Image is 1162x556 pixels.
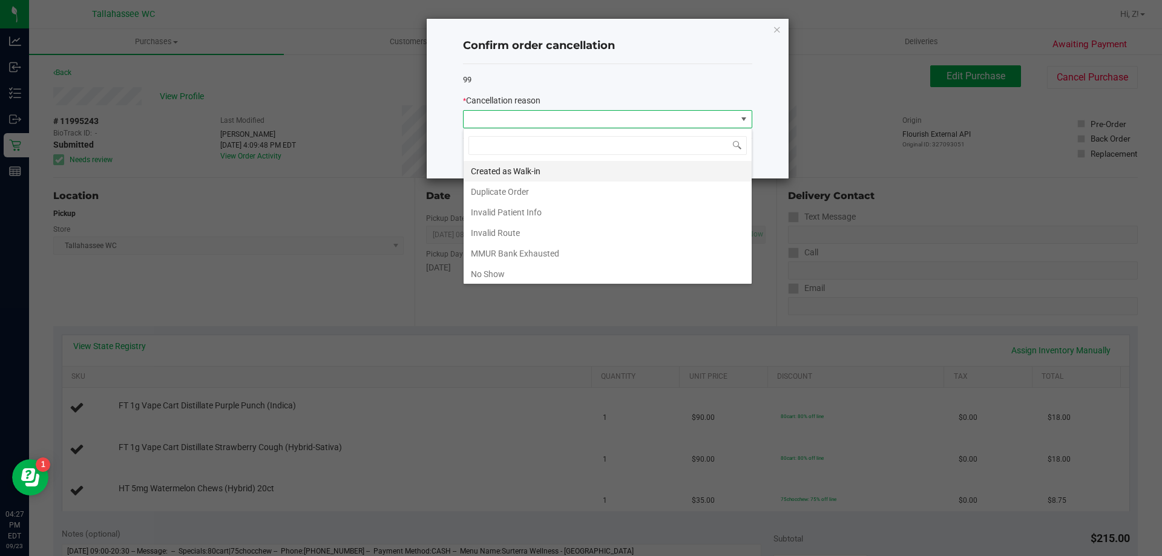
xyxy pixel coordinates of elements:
li: Created as Walk-in [464,161,752,182]
button: Close [773,22,781,36]
li: Invalid Patient Info [464,202,752,223]
iframe: Resource center [12,459,48,495]
iframe: Resource center unread badge [36,457,50,472]
li: Invalid Route [464,223,752,243]
li: MMUR Bank Exhausted [464,243,752,264]
li: No Show [464,264,752,284]
span: Cancellation reason [466,96,540,105]
li: Duplicate Order [464,182,752,202]
span: 99 [463,75,471,84]
h4: Confirm order cancellation [463,38,752,54]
